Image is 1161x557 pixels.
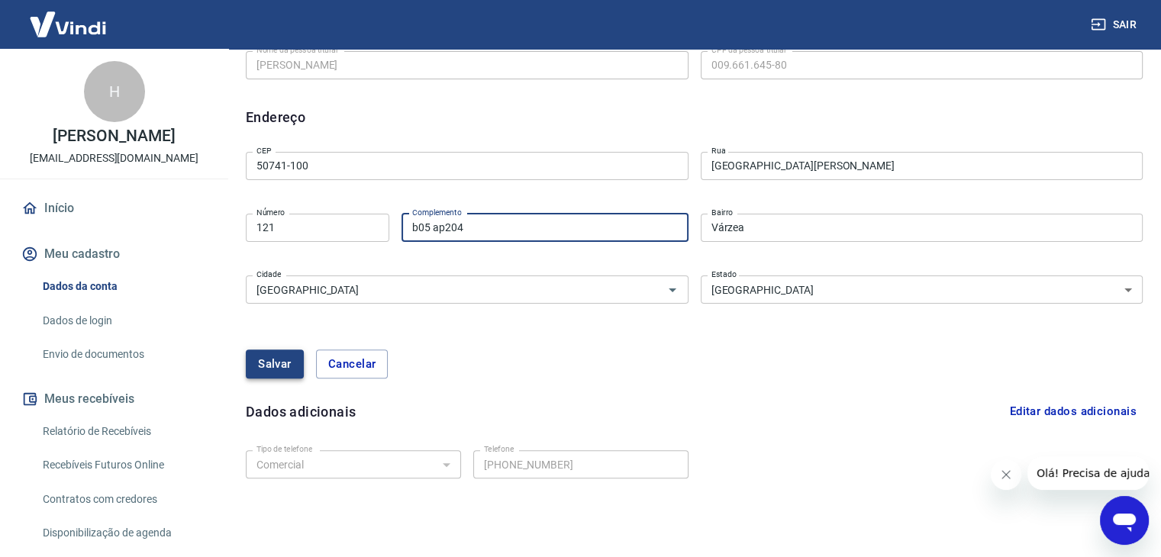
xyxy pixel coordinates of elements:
div: H [84,61,145,122]
button: Cancelar [316,349,389,378]
button: Sair [1088,11,1143,39]
label: Nome da pessoa titular [256,44,338,56]
a: Início [18,192,210,225]
button: Salvar [246,349,304,378]
span: Olá! Precisa de ajuda? [9,11,128,23]
label: Estado [711,269,737,280]
a: Contratos com credores [37,484,210,515]
iframe: Mensagem da empresa [1027,456,1149,490]
a: Recebíveis Futuros Online [37,449,210,481]
label: CPF da pessoa titular [711,44,787,56]
a: Relatório de Recebíveis [37,416,210,447]
label: Bairro [711,207,733,218]
a: Envio de documentos [37,339,210,370]
h6: Dados adicionais [246,401,356,422]
button: Abrir [662,279,683,301]
label: Telefone [484,443,514,455]
iframe: Fechar mensagem [991,459,1021,490]
a: Dados de login [37,305,210,336]
label: Complemento [412,207,462,218]
label: Número [256,207,285,218]
a: Dados da conta [37,271,210,302]
a: Disponibilização de agenda [37,517,210,549]
iframe: Botão para abrir a janela de mensagens [1100,496,1149,545]
label: Cidade [256,269,281,280]
label: Tipo de telefone [256,443,312,455]
button: Editar dados adicionais [1003,397,1143,426]
img: Vindi [18,1,118,47]
button: Meus recebíveis [18,382,210,416]
button: Meu cadastro [18,237,210,271]
h6: Endereço [246,107,305,127]
label: Rua [711,145,726,156]
input: Digite aqui algumas palavras para buscar a cidade [250,280,639,299]
p: [PERSON_NAME] [53,128,175,144]
label: CEP [256,145,271,156]
p: [EMAIL_ADDRESS][DOMAIN_NAME] [30,150,198,166]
